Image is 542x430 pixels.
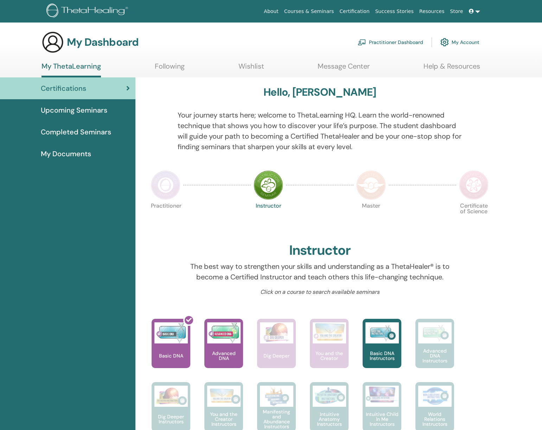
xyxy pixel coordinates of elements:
h3: My Dashboard [67,36,139,49]
p: Dig Deeper Instructors [152,414,190,424]
img: Dig Deeper [260,322,293,343]
a: Dig Deeper Dig Deeper [257,319,296,382]
a: Courses & Seminars [281,5,337,18]
span: Completed Seminars [41,127,111,137]
p: Instructor [254,203,283,233]
p: Advanced DNA Instructors [415,348,454,363]
img: Certificate of Science [459,170,489,200]
img: logo.png [46,4,130,19]
a: My Account [440,34,479,50]
p: Master [356,203,386,233]
span: My Documents [41,148,91,159]
img: chalkboard-teacher.svg [358,39,366,45]
p: Advanced DNA [204,351,243,361]
h2: Instructor [289,242,351,259]
img: Intuitive Anatomy Instructors [313,386,346,407]
a: You and the Creator You and the Creator [310,319,349,382]
p: World Relations Instructors [415,412,454,426]
a: Following [155,62,185,76]
p: Manifesting and Abundance Instructors [257,409,296,429]
a: Success Stories [372,5,416,18]
img: You and the Creator [313,322,346,342]
h3: Hello, [PERSON_NAME] [263,86,376,99]
p: Basic DNA Instructors [363,351,401,361]
p: Practitioner [151,203,180,233]
span: Certifications [41,83,86,94]
img: Manifesting and Abundance Instructors [260,386,293,407]
img: You and the Creator Instructors [207,386,241,407]
img: generic-user-icon.jpg [42,31,64,53]
img: cog.svg [440,36,449,48]
p: You and the Creator [310,351,349,361]
img: World Relations Instructors [418,386,452,407]
img: Intuitive Child In Me Instructors [365,386,399,403]
span: Upcoming Seminars [41,105,107,115]
a: Advanced DNA Advanced DNA [204,319,243,382]
p: Dig Deeper [261,353,292,358]
a: Store [447,5,466,18]
p: Certificate of Science [459,203,489,233]
a: Practitioner Dashboard [358,34,423,50]
a: Resources [416,5,447,18]
a: Advanced DNA Instructors Advanced DNA Instructors [415,319,454,382]
img: Basic DNA Instructors [365,322,399,343]
a: Message Center [318,62,370,76]
p: Click on a course to search available seminars [178,288,462,296]
p: Intuitive Child In Me Instructors [363,412,401,426]
img: Master [356,170,386,200]
a: Basic DNA Instructors Basic DNA Instructors [363,319,401,382]
img: Advanced DNA Instructors [418,322,452,343]
img: Basic DNA [154,322,188,343]
img: Advanced DNA [207,322,241,343]
a: Help & Resources [423,62,480,76]
img: Practitioner [151,170,180,200]
p: You and the Creator Instructors [204,412,243,426]
a: Wishlist [238,62,264,76]
a: My ThetaLearning [42,62,101,77]
img: Instructor [254,170,283,200]
p: The best way to strengthen your skills and understanding as a ThetaHealer® is to become a Certifi... [178,261,462,282]
a: About [261,5,281,18]
a: Certification [337,5,372,18]
img: Dig Deeper Instructors [154,386,188,407]
p: Intuitive Anatomy Instructors [310,412,349,426]
p: Your journey starts here; welcome to ThetaLearning HQ. Learn the world-renowned technique that sh... [178,110,462,152]
a: Basic DNA Basic DNA [152,319,190,382]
